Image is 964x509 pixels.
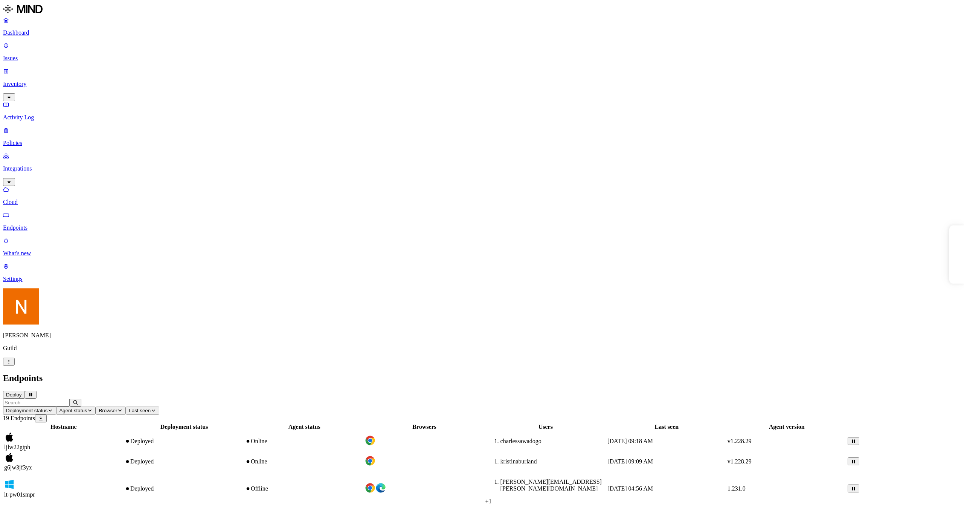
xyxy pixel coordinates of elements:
[129,408,151,413] span: Last seen
[3,186,961,206] a: Cloud
[99,408,117,413] span: Browser
[3,29,961,36] p: Dashboard
[3,42,961,62] a: Issues
[500,458,537,465] span: kristinaburland
[59,408,87,413] span: Agent status
[3,250,961,257] p: What's new
[607,424,726,430] div: Last seen
[3,345,961,352] p: Guild
[607,458,653,465] span: [DATE] 09:09 AM
[3,3,961,17] a: MIND
[125,424,244,430] div: Deployment status
[125,485,244,492] div: Deployed
[3,288,39,325] img: Nitai Mishary
[3,114,961,121] p: Activity Log
[728,424,846,430] div: Agent version
[365,424,484,430] div: Browsers
[4,444,30,450] span: ljlw22gtph
[728,458,752,465] span: v1.228.29
[3,224,961,231] p: Endpoints
[3,101,961,121] a: Activity Log
[3,391,25,399] button: Deploy
[375,483,386,493] img: edge.svg
[3,237,961,257] a: What's new
[3,165,961,172] p: Integrations
[125,458,244,465] div: Deployed
[3,212,961,231] a: Endpoints
[4,464,32,471] span: g6jw3jf3yx
[365,435,375,446] img: chrome.svg
[4,432,15,442] img: macos.svg
[245,438,363,445] div: Online
[3,263,961,282] a: Settings
[485,498,492,504] span: + 1
[6,408,47,413] span: Deployment status
[607,485,653,492] span: [DATE] 04:56 AM
[4,491,35,498] span: lt-pw01smpr
[3,81,961,87] p: Inventory
[3,17,961,36] a: Dashboard
[500,479,602,492] span: [PERSON_NAME][EMAIL_ADDRESS][PERSON_NAME][DOMAIN_NAME]
[3,415,35,421] span: 19 Endpoints
[3,140,961,146] p: Policies
[3,55,961,62] p: Issues
[365,456,375,466] img: chrome.svg
[3,199,961,206] p: Cloud
[245,424,363,430] div: Agent status
[500,438,541,444] span: charlessawadogo
[3,373,961,383] h2: Endpoints
[3,127,961,146] a: Policies
[245,485,363,492] div: Offline
[485,424,606,430] div: Users
[4,452,15,463] img: macos.svg
[728,485,746,492] span: 1.231.0
[607,438,653,444] span: [DATE] 09:18 AM
[245,458,363,465] div: Online
[3,68,961,100] a: Inventory
[125,438,244,445] div: Deployed
[4,479,15,490] img: windows.svg
[728,438,752,444] span: v1.228.29
[3,276,961,282] p: Settings
[365,483,375,493] img: chrome.svg
[3,3,43,15] img: MIND
[3,152,961,185] a: Integrations
[3,399,70,407] input: Search
[4,424,123,430] div: Hostname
